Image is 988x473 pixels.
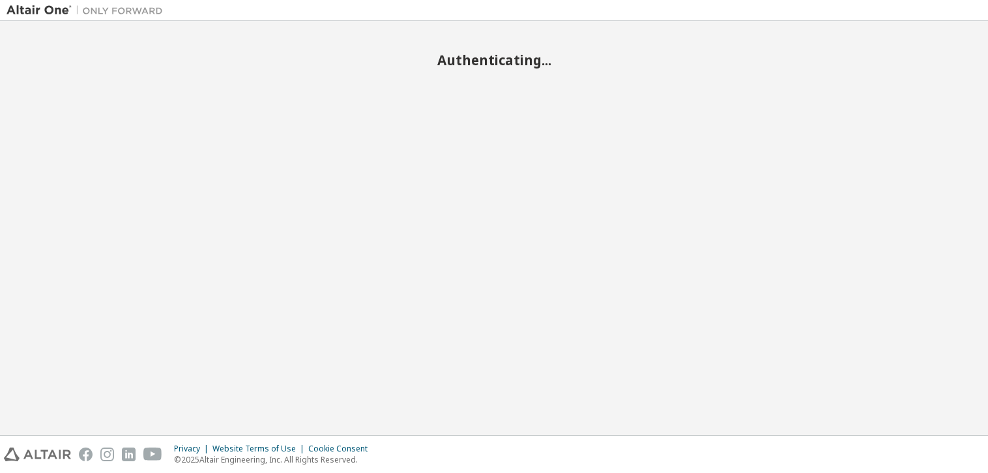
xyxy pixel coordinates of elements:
[100,448,114,461] img: instagram.svg
[7,52,981,69] h2: Authenticating...
[4,448,71,461] img: altair_logo.svg
[143,448,162,461] img: youtube.svg
[308,444,375,454] div: Cookie Consent
[79,448,93,461] img: facebook.svg
[212,444,308,454] div: Website Terms of Use
[7,4,169,17] img: Altair One
[122,448,136,461] img: linkedin.svg
[174,454,375,465] p: © 2025 Altair Engineering, Inc. All Rights Reserved.
[174,444,212,454] div: Privacy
